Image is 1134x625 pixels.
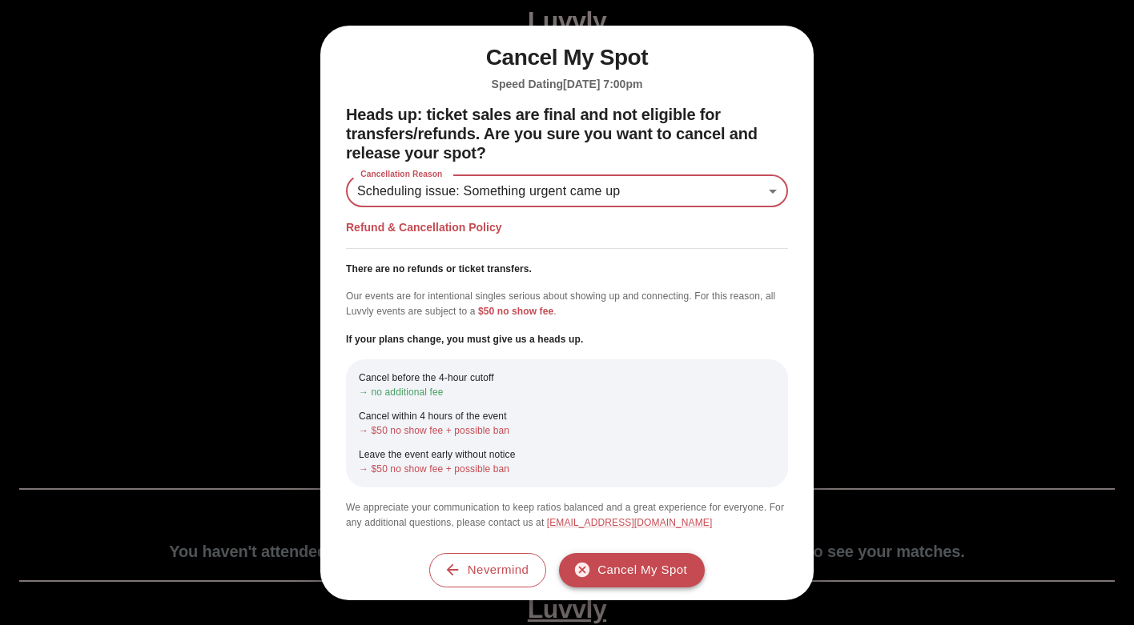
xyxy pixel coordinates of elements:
h2: Heads up: ticket sales are final and not eligible for transfers/refunds. Are you sure you want to... [346,105,788,162]
p: → no additional fee [359,385,775,399]
a: [EMAIL_ADDRESS][DOMAIN_NAME] [547,517,713,528]
p: Leave the event early without notice [359,447,775,462]
p: There are no refunds or ticket transfers. [346,262,788,276]
label: Cancellation Reason [352,169,451,181]
h5: Refund & Cancellation Policy [346,220,788,235]
p: → $50 no show fee + possible ban [359,423,775,438]
button: Nevermind [429,553,546,587]
p: Cancel before the 4-hour cutoff [359,371,775,385]
p: If your plans change, you must give us a heads up. [346,332,788,347]
p: → $50 no show fee + possible ban [359,462,775,476]
p: We appreciate your communication to keep ratios balanced and a great experience for everyone. For... [346,500,788,531]
h5: Speed Dating [DATE] 7:00pm [346,77,788,92]
p: Cancel within 4 hours of the event [359,409,775,423]
button: Cancel My Spot [559,553,705,587]
span: $50 no show fee [478,306,553,317]
p: Our events are for intentional singles serious about showing up and connecting. For this reason, ... [346,289,788,319]
div: Scheduling issue: Something urgent came up [346,175,788,207]
h1: Cancel My Spot [346,45,788,71]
